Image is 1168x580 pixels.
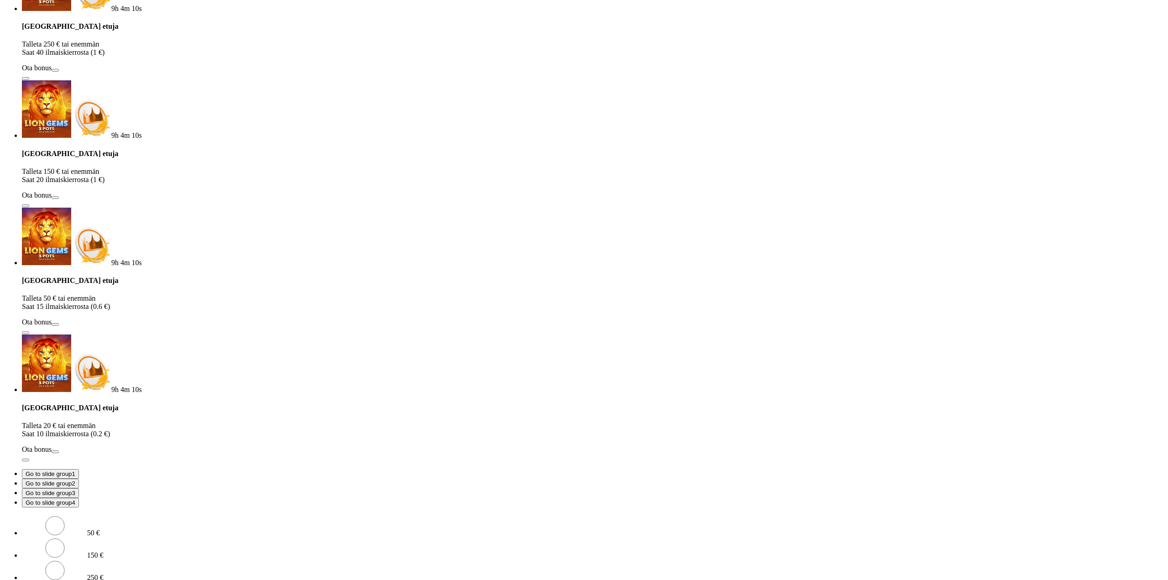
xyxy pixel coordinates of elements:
[22,77,29,80] button: info
[71,225,111,265] img: Deposit bonus icon
[22,208,71,265] img: Lion Gems 3 Pots: Hold and Win
[71,352,111,392] img: Deposit bonus icon
[71,98,111,138] img: Deposit bonus icon
[22,80,71,138] img: Lion Gems 3 Pots: Hold and Win
[111,386,142,393] span: countdown
[22,488,79,498] button: Go to slide group3
[87,529,100,537] label: 50 €
[22,22,1164,31] h4: [GEOGRAPHIC_DATA] etuja
[87,551,104,559] label: 150 €
[26,480,75,487] span: Go to slide group 2
[111,5,142,12] span: countdown
[22,40,1164,57] p: Talleta 250 € tai enemmän Saat 40 ilmaiskierrosta (1 €)
[22,331,29,334] button: info
[22,318,52,326] label: Ota bonus
[22,498,79,507] button: Go to slide group4
[111,259,142,266] span: countdown
[22,422,1164,438] p: Talleta 20 € tai enemmän Saat 10 ilmaiskierrosta (0.2 €)
[22,64,52,72] label: Ota bonus
[22,334,71,392] img: Lion Gems 3 Pots: Hold and Win
[22,404,1164,412] h4: [GEOGRAPHIC_DATA] etuja
[22,191,52,199] label: Ota bonus
[22,445,52,453] label: Ota bonus
[26,490,75,496] span: Go to slide group 3
[22,277,1164,285] h4: [GEOGRAPHIC_DATA] etuja
[26,499,75,506] span: Go to slide group 4
[22,150,1164,158] h4: [GEOGRAPHIC_DATA] etuja
[22,459,29,461] button: info
[22,469,79,479] button: Go to slide group1
[22,479,79,488] button: Go to slide group2
[22,204,29,207] button: info
[111,131,142,139] span: countdown
[26,470,75,477] span: Go to slide group 1
[22,294,1164,311] p: Talleta 50 € tai enemmän Saat 15 ilmaiskierrosta (0.6 €)
[22,167,1164,184] p: Talleta 150 € tai enemmän Saat 20 ilmaiskierrosta (1 €)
